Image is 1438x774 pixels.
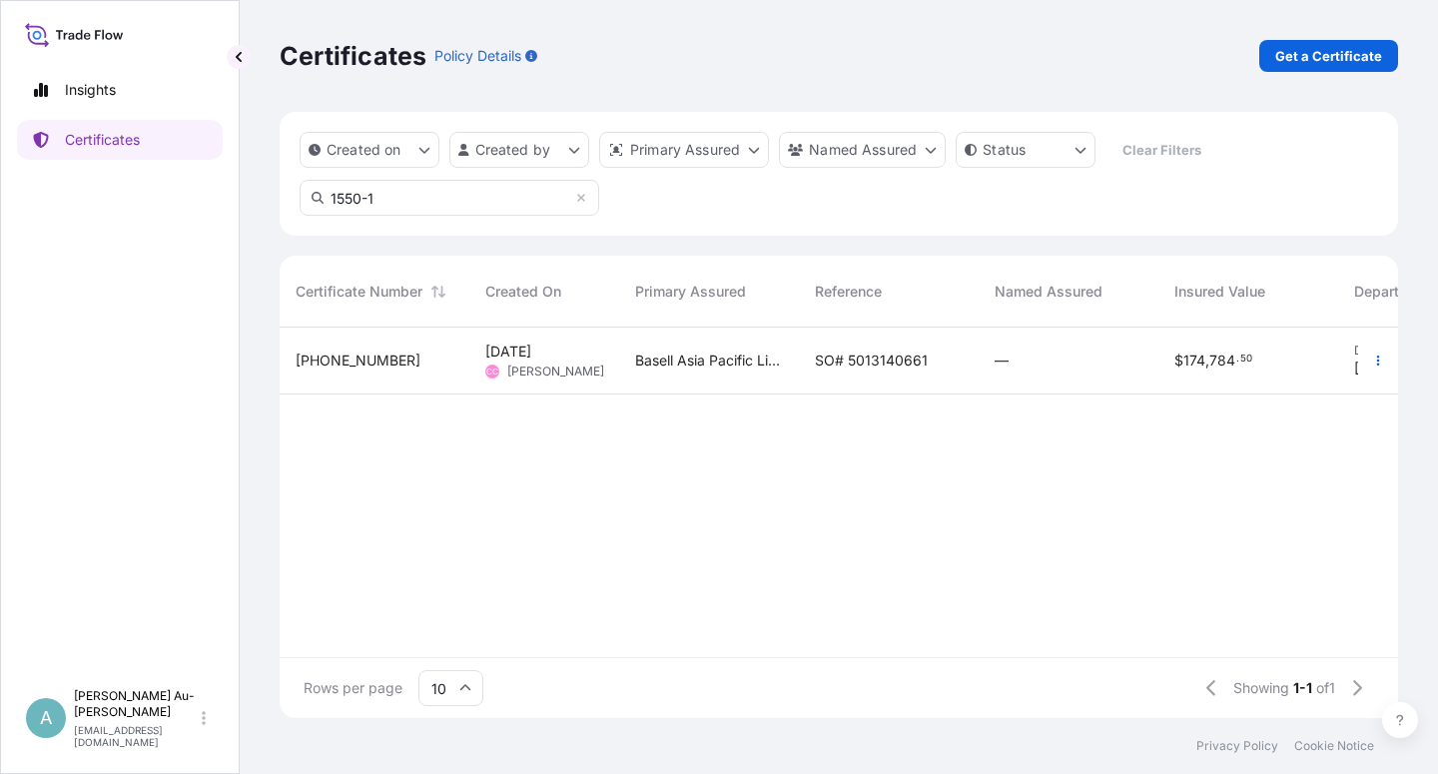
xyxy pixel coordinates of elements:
[449,132,589,168] button: createdBy Filter options
[1196,738,1278,754] a: Privacy Policy
[40,708,52,728] span: A
[327,140,401,160] p: Created on
[300,132,439,168] button: createdOn Filter options
[17,70,223,110] a: Insights
[779,132,946,168] button: cargoOwner Filter options
[426,280,450,304] button: Sort
[1105,134,1217,166] button: Clear Filters
[1122,140,1201,160] p: Clear Filters
[983,140,1026,160] p: Status
[475,140,551,160] p: Created by
[507,364,604,380] span: [PERSON_NAME]
[1174,282,1265,302] span: Insured Value
[1174,354,1183,368] span: $
[434,46,521,66] p: Policy Details
[815,282,882,302] span: Reference
[1240,356,1252,363] span: 50
[599,132,769,168] button: distributor Filter options
[1236,356,1239,363] span: .
[74,688,198,720] p: [PERSON_NAME] Au-[PERSON_NAME]
[65,80,116,100] p: Insights
[1259,40,1398,72] a: Get a Certificate
[1233,678,1289,698] span: Showing
[485,342,531,362] span: [DATE]
[1205,354,1209,368] span: ,
[635,351,783,371] span: Basell Asia Pacific Limited
[995,282,1102,302] span: Named Assured
[1294,738,1374,754] a: Cookie Notice
[296,351,420,371] span: [PHONE_NUMBER]
[485,282,561,302] span: Created On
[1354,282,1420,302] span: Departure
[280,40,426,72] p: Certificates
[809,140,917,160] p: Named Assured
[1275,46,1382,66] p: Get a Certificate
[296,282,422,302] span: Certificate Number
[1183,354,1205,368] span: 174
[1293,678,1312,698] span: 1-1
[486,362,498,382] span: CC
[635,282,746,302] span: Primary Assured
[815,351,928,371] span: SO# 5013140661
[74,724,198,748] p: [EMAIL_ADDRESS][DOMAIN_NAME]
[1316,678,1335,698] span: of 1
[956,132,1095,168] button: certificateStatus Filter options
[630,140,740,160] p: Primary Assured
[304,678,402,698] span: Rows per page
[1209,354,1235,368] span: 784
[17,120,223,160] a: Certificates
[995,351,1009,371] span: —
[65,130,140,150] p: Certificates
[1354,359,1400,379] span: [DATE]
[300,180,599,216] input: Search Certificate or Reference...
